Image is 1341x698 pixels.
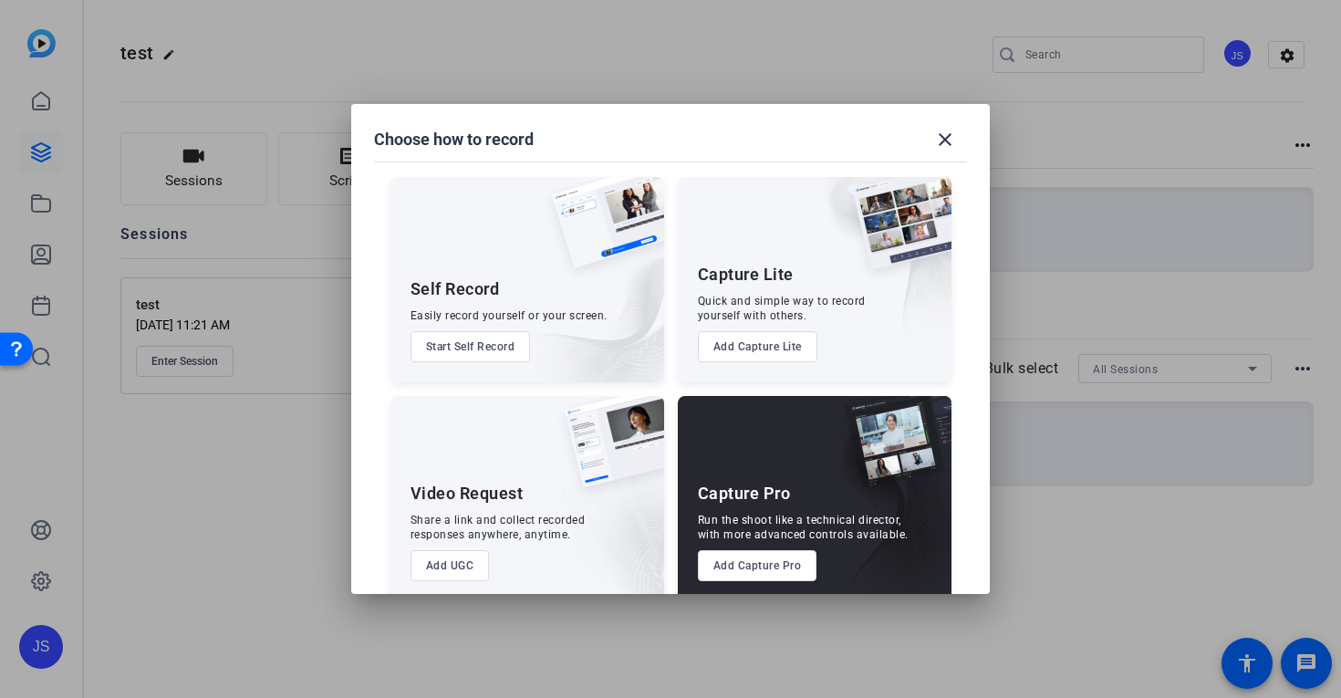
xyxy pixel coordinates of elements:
[831,396,951,507] img: capture-pro.png
[558,453,664,601] img: embarkstudio-ugc-content.png
[698,513,909,542] div: Run the shoot like a technical director, with more advanced controls available.
[788,177,951,359] img: embarkstudio-capture-lite.png
[698,264,794,286] div: Capture Lite
[505,216,664,382] img: embarkstudio-self-record.png
[816,419,951,601] img: embarkstudio-capture-pro.png
[698,483,791,505] div: Capture Pro
[411,331,531,362] button: Start Self Record
[838,177,951,288] img: capture-lite.png
[411,550,490,581] button: Add UGC
[551,396,664,506] img: ugc-content.png
[538,177,664,286] img: self-record.png
[411,278,500,300] div: Self Record
[698,331,817,362] button: Add Capture Lite
[411,483,524,505] div: Video Request
[411,308,608,323] div: Easily record yourself or your screen.
[934,129,956,151] mat-icon: close
[374,129,534,151] h1: Choose how to record
[698,550,817,581] button: Add Capture Pro
[698,294,866,323] div: Quick and simple way to record yourself with others.
[411,513,586,542] div: Share a link and collect recorded responses anywhere, anytime.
